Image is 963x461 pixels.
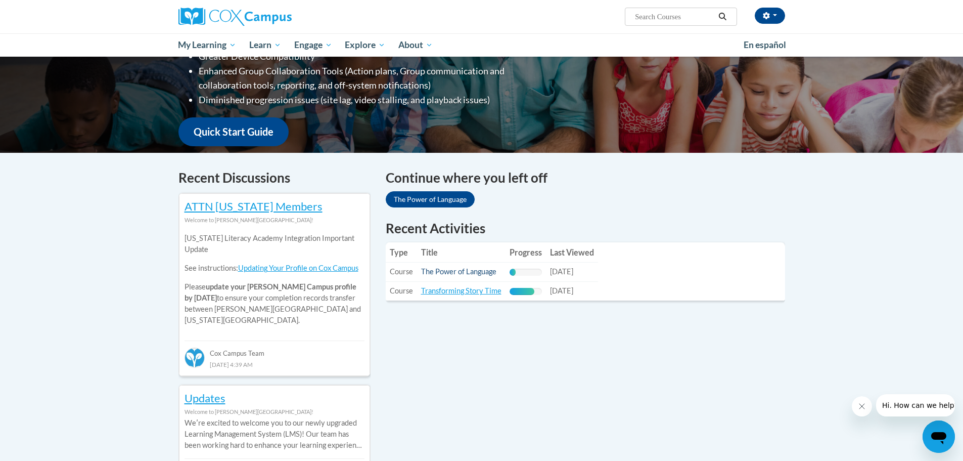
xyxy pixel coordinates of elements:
th: Last Viewed [546,242,598,263]
span: About [398,39,433,51]
img: Cox Campus Team [185,348,205,368]
span: Explore [345,39,385,51]
img: Cox Campus [178,8,292,26]
iframe: Button to launch messaging window [923,421,955,453]
li: Enhanced Group Collaboration Tools (Action plans, Group communication and collaboration tools, re... [199,64,545,93]
iframe: Message from company [876,394,955,416]
p: See instructions: [185,263,364,274]
a: Engage [288,33,339,57]
a: ATTN [US_STATE] Members [185,199,323,213]
div: Main menu [163,33,800,57]
h4: Recent Discussions [178,168,371,188]
a: The Power of Language [386,191,475,207]
th: Progress [506,242,546,263]
div: Welcome to [PERSON_NAME][GEOGRAPHIC_DATA]! [185,406,364,417]
a: My Learning [172,33,243,57]
h4: Continue where you left off [386,168,785,188]
span: Engage [294,39,332,51]
th: Type [386,242,417,263]
div: Welcome to [PERSON_NAME][GEOGRAPHIC_DATA]! [185,215,364,226]
a: En español [737,34,793,56]
button: Account Settings [755,8,785,24]
p: Weʹre excited to welcome you to our newly upgraded Learning Management System (LMS)! Our team has... [185,417,364,451]
li: Diminished progression issues (site lag, video stalling, and playback issues) [199,93,545,107]
span: My Learning [178,39,236,51]
p: [US_STATE] Literacy Academy Integration Important Update [185,233,364,255]
a: Learn [243,33,288,57]
span: Hi. How can we help? [6,7,82,15]
th: Title [417,242,506,263]
span: En español [744,39,786,50]
button: Search [715,11,730,23]
a: Transforming Story Time [421,286,501,295]
span: Course [390,286,413,295]
div: Progress, % [510,288,535,295]
iframe: Close message [852,396,872,416]
b: update your [PERSON_NAME] Campus profile by [DATE] [185,282,356,302]
a: The Power of Language [421,267,496,276]
span: [DATE] [550,286,573,295]
div: Progress, % [510,269,516,276]
input: Search Courses [634,11,715,23]
a: Explore [338,33,392,57]
span: [DATE] [550,267,573,276]
a: Cox Campus [178,8,371,26]
span: Learn [249,39,281,51]
a: Updates [185,391,225,405]
h1: Recent Activities [386,219,785,237]
a: About [392,33,439,57]
div: Please to ensure your completion records transfer between [PERSON_NAME][GEOGRAPHIC_DATA] and [US_... [185,226,364,333]
div: Cox Campus Team [185,341,364,359]
a: Updating Your Profile on Cox Campus [238,264,358,272]
span: Course [390,267,413,276]
a: Quick Start Guide [178,117,289,146]
div: [DATE] 4:39 AM [185,359,364,370]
